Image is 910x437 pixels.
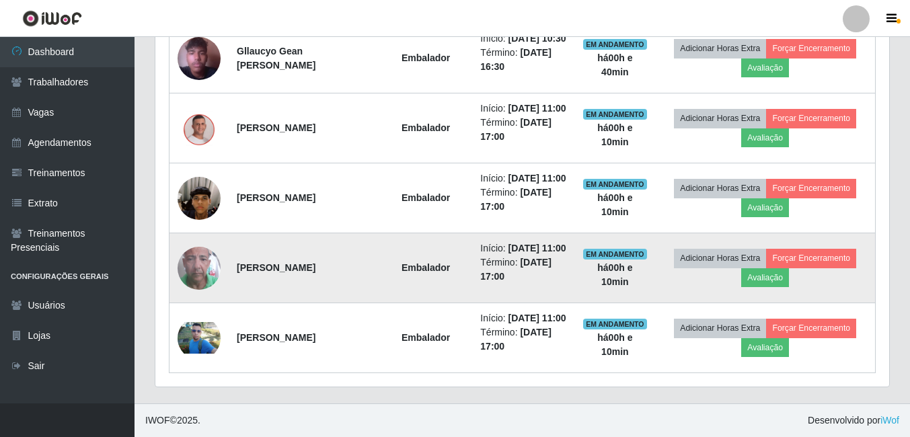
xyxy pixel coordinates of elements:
time: [DATE] 11:00 [508,243,566,253]
li: Início: [480,32,566,46]
strong: [PERSON_NAME] [237,192,315,203]
li: Início: [480,102,566,116]
span: EM ANDAMENTO [583,319,647,329]
strong: Embalador [402,262,450,273]
button: Avaliação [741,128,789,147]
li: Início: [480,171,566,186]
li: Término: [480,186,566,214]
strong: Embalador [402,332,450,343]
li: Término: [480,325,566,354]
li: Término: [480,46,566,74]
span: Desenvolvido por [808,413,899,428]
li: Início: [480,241,566,255]
button: Adicionar Horas Extra [674,319,766,337]
li: Término: [480,255,566,284]
button: Adicionar Horas Extra [674,249,766,268]
span: IWOF [145,415,170,426]
strong: Embalador [402,122,450,133]
img: 1723577466602.jpeg [178,230,221,307]
span: EM ANDAMENTO [583,179,647,190]
button: Adicionar Horas Extra [674,179,766,198]
strong: [PERSON_NAME] [237,262,315,273]
img: 1742358454044.jpeg [178,322,221,354]
li: Início: [480,311,566,325]
img: 1750804753278.jpeg [178,20,221,97]
img: CoreUI Logo [22,10,82,27]
time: [DATE] 10:30 [508,33,566,44]
button: Adicionar Horas Extra [674,39,766,58]
strong: [PERSON_NAME] [237,122,315,133]
strong: Gllaucyo Gean [PERSON_NAME] [237,46,315,71]
span: © 2025 . [145,413,200,428]
strong: [PERSON_NAME] [237,332,315,343]
li: Término: [480,116,566,144]
button: Avaliação [741,338,789,357]
span: EM ANDAMENTO [583,249,647,260]
time: [DATE] 11:00 [508,173,566,184]
button: Forçar Encerramento [766,319,856,337]
strong: há 00 h e 10 min [597,122,632,147]
button: Adicionar Horas Extra [674,109,766,128]
strong: há 00 h e 10 min [597,192,632,217]
button: Forçar Encerramento [766,249,856,268]
strong: Embalador [402,192,450,203]
time: [DATE] 11:00 [508,313,566,323]
strong: há 00 h e 10 min [597,262,632,287]
a: iWof [880,415,899,426]
strong: há 00 h e 10 min [597,332,632,357]
strong: Embalador [402,52,450,63]
button: Forçar Encerramento [766,39,856,58]
time: [DATE] 11:00 [508,103,566,114]
img: 1753657794780.jpeg [178,111,221,146]
button: Forçar Encerramento [766,109,856,128]
strong: há 00 h e 40 min [597,52,632,77]
button: Avaliação [741,198,789,217]
button: Forçar Encerramento [766,179,856,198]
span: EM ANDAMENTO [583,39,647,50]
span: EM ANDAMENTO [583,109,647,120]
button: Avaliação [741,268,789,287]
img: 1741891769179.jpeg [178,160,221,237]
button: Avaliação [741,58,789,77]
